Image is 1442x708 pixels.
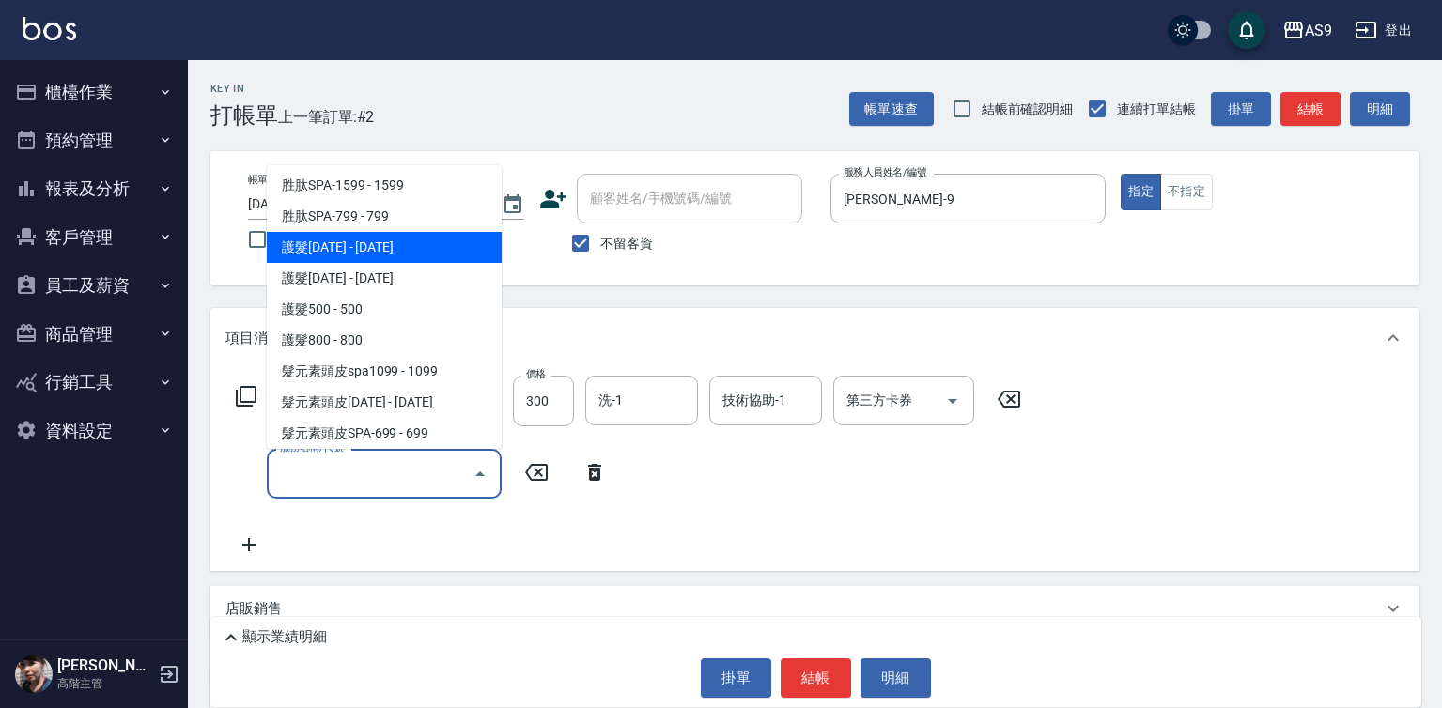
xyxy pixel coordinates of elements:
[1347,13,1419,48] button: 登出
[938,386,968,416] button: Open
[248,173,287,187] label: 帳單日期
[8,310,180,359] button: 商品管理
[267,418,502,449] span: 髮元素頭皮SPA-699 - 699
[248,189,483,220] input: YYYY/MM/DD hh:mm
[1211,92,1271,127] button: 掛單
[225,329,282,348] p: 項目消費
[57,675,153,692] p: 高階主管
[8,164,180,213] button: 報表及分析
[57,656,153,675] h5: [PERSON_NAME]
[242,627,327,647] p: 顯示業績明細
[861,658,931,698] button: 明細
[849,92,934,127] button: 帳單速查
[267,294,502,325] span: 護髮500 - 500
[8,213,180,262] button: 客戶管理
[844,165,926,179] label: 服務人員姓名/編號
[600,234,653,254] span: 不留客資
[1275,11,1340,50] button: AS9
[267,170,502,201] span: 胜肽SPA-1599 - 1599
[1350,92,1410,127] button: 明細
[8,261,180,310] button: 員工及薪資
[701,658,771,698] button: 掛單
[465,459,495,489] button: Close
[267,232,502,263] span: 護髮[DATE] - [DATE]
[8,358,180,407] button: 行銷工具
[210,308,1419,368] div: 項目消費
[781,658,851,698] button: 結帳
[1117,100,1196,119] span: 連續打單結帳
[267,263,502,294] span: 護髮[DATE] - [DATE]
[490,182,535,227] button: Choose date, selected date is 2025-08-12
[225,599,282,619] p: 店販銷售
[210,83,278,95] h2: Key In
[210,102,278,129] h3: 打帳單
[278,105,375,129] span: 上一筆訂單:#2
[1160,174,1213,210] button: 不指定
[267,387,502,418] span: 髮元素頭皮[DATE] - [DATE]
[1228,11,1265,49] button: save
[1121,174,1161,210] button: 指定
[1305,19,1332,42] div: AS9
[267,201,502,232] span: 胜肽SPA-799 - 799
[23,17,76,40] img: Logo
[267,356,502,387] span: 髮元素頭皮spa1099 - 1099
[267,325,502,356] span: 護髮800 - 800
[210,586,1419,631] div: 店販銷售
[526,367,546,381] label: 價格
[1280,92,1341,127] button: 結帳
[15,655,53,693] img: Person
[8,407,180,455] button: 資料設定
[8,116,180,165] button: 預約管理
[982,100,1074,119] span: 結帳前確認明細
[8,68,180,116] button: 櫃檯作業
